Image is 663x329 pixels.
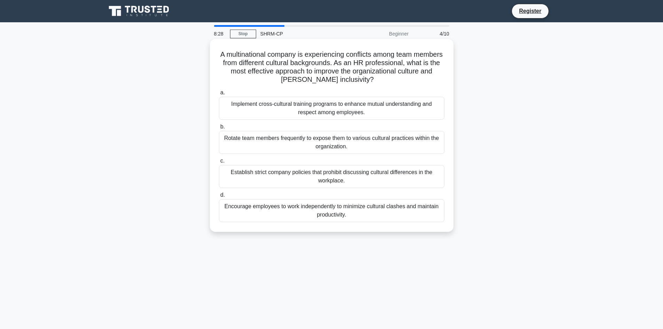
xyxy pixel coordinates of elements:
div: Establish strict company policies that prohibit discussing cultural differences in the workplace. [219,165,444,188]
div: Beginner [352,27,413,41]
span: a. [220,89,225,95]
div: SHRM-CP [256,27,352,41]
div: Encourage employees to work independently to minimize cultural clashes and maintain productivity. [219,199,444,222]
div: 8:28 [210,27,230,41]
a: Register [515,7,545,15]
a: Stop [230,30,256,38]
div: Implement cross-cultural training programs to enhance mutual understanding and respect among empl... [219,97,444,120]
div: 4/10 [413,27,453,41]
span: c. [220,158,224,164]
span: d. [220,192,225,198]
h5: A multinational company is experiencing conflicts among team members from different cultural back... [218,50,445,84]
div: Rotate team members frequently to expose them to various cultural practices within the organization. [219,131,444,154]
span: b. [220,124,225,130]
